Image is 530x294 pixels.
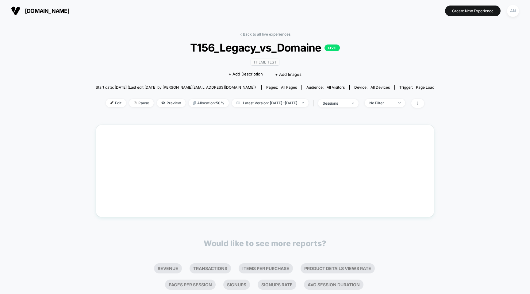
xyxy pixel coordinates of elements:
[266,85,297,90] div: Pages:
[445,6,501,16] button: Create New Experience
[398,102,401,103] img: end
[193,101,196,105] img: rebalance
[190,263,231,273] li: Transactions
[106,99,126,107] span: Edit
[229,71,263,77] span: + Add Description
[327,85,345,90] span: All Visitors
[157,99,186,107] span: Preview
[301,263,375,273] li: Product Details Views Rate
[11,6,20,15] img: Visually logo
[505,5,521,17] button: AN
[154,263,182,273] li: Revenue
[325,44,340,51] p: LIVE
[302,102,304,103] img: end
[232,99,309,107] span: Latest Version: [DATE] - [DATE]
[240,32,290,37] a: < Back to all live experiences
[223,280,250,290] li: Signups
[25,8,69,14] span: [DOMAIN_NAME]
[323,101,347,106] div: sessions
[258,280,296,290] li: Signups Rate
[204,239,326,248] p: Would like to see more reports?
[9,6,71,16] button: [DOMAIN_NAME]
[399,85,434,90] div: Trigger:
[134,101,137,104] img: end
[369,101,394,105] div: No Filter
[371,85,390,90] span: all devices
[96,85,256,90] span: Start date: [DATE] (Last edit [DATE] by [PERSON_NAME][EMAIL_ADDRESS][DOMAIN_NAME])
[165,280,216,290] li: Pages Per Session
[352,103,354,104] img: end
[239,263,293,273] li: Items Per Purchase
[110,101,113,104] img: edit
[251,59,279,66] span: Theme Test
[349,85,394,90] span: Device:
[275,72,301,77] span: + Add Images
[281,85,297,90] span: all pages
[306,85,345,90] div: Audience:
[304,280,363,290] li: Avg Session Duration
[113,41,417,54] span: T156_Legacy_vs_Domaine
[236,101,240,104] img: calendar
[129,99,154,107] span: Pause
[507,5,519,17] div: AN
[189,99,229,107] span: Allocation: 50%
[416,85,434,90] span: Page Load
[312,99,318,108] span: |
